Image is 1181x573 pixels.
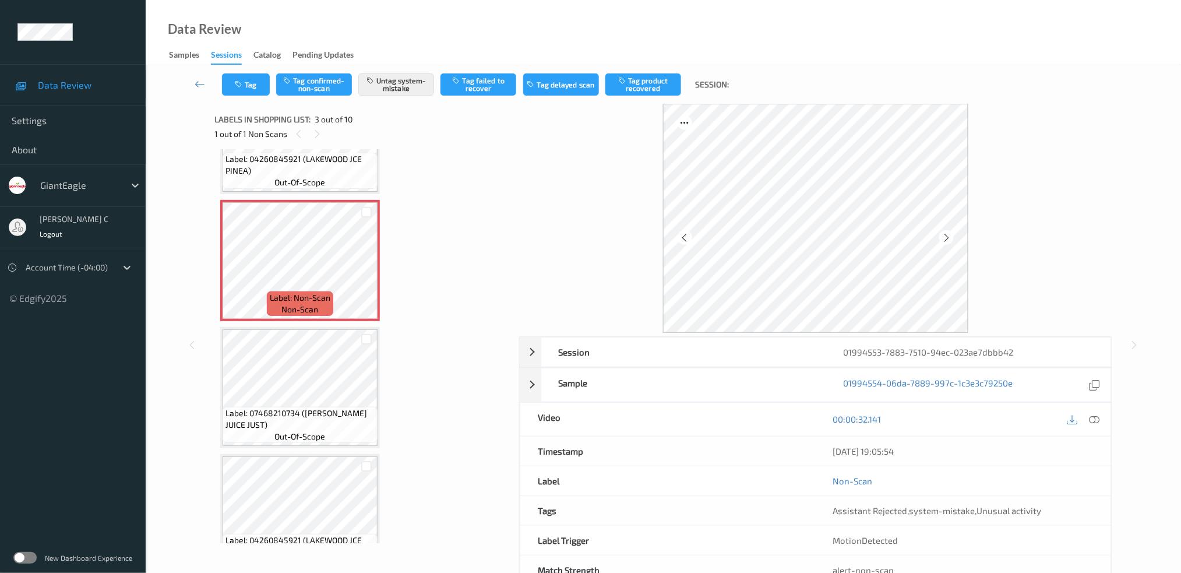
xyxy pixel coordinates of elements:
[225,535,375,558] span: Label: 04260845921 (LAKEWOOD JCE PINEA)
[520,368,1112,402] div: Sample01994554-06da-7889-997c-1c3e3c79250e
[520,437,816,466] div: Timestamp
[315,114,352,125] span: 3 out of 10
[214,126,511,141] div: 1 out of 1 Non Scans
[270,292,330,304] span: Label: Non-Scan
[520,337,1112,367] div: Session01994553-7883-7510-94ec-023ae7dbbb42
[169,47,211,64] a: Samples
[292,49,354,64] div: Pending Updates
[276,73,352,96] button: Tag confirmed-non-scan
[523,73,599,96] button: Tag delayed scan
[282,304,319,315] span: non-scan
[541,338,826,367] div: Session
[292,47,365,64] a: Pending Updates
[696,79,729,90] span: Session:
[826,338,1111,367] div: 01994553-7883-7510-94ec-023ae7dbbb42
[358,73,434,96] button: Untag system-mistake
[225,407,375,431] span: Label: 07468210734 ([PERSON_NAME] JUICE JUST)
[833,413,882,425] a: 00:00:32.141
[222,73,270,96] button: Tag
[253,47,292,64] a: Catalog
[520,496,816,525] div: Tags
[211,47,253,65] a: Sessions
[909,505,975,516] span: system-mistake
[520,466,816,495] div: Label
[844,377,1013,393] a: 01994554-06da-7889-997c-1c3e3c79250e
[520,526,816,555] div: Label Trigger
[214,114,311,125] span: Labels in shopping list:
[833,505,908,516] span: Assistant Rejected
[977,505,1042,516] span: Unusual activity
[168,23,241,35] div: Data Review
[833,505,1042,516] span: , ,
[605,73,681,96] button: Tag product recovered
[833,475,873,487] a: Non-Scan
[541,368,826,402] div: Sample
[275,177,326,188] span: out-of-scope
[520,403,816,436] div: Video
[253,49,281,64] div: Catalog
[169,49,199,64] div: Samples
[275,431,326,442] span: out-of-scope
[225,153,375,177] span: Label: 04260845921 (LAKEWOOD JCE PINEA)
[211,49,242,65] div: Sessions
[816,526,1111,555] div: MotionDetected
[833,445,1094,457] div: [DATE] 19:05:54
[440,73,516,96] button: Tag failed to recover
